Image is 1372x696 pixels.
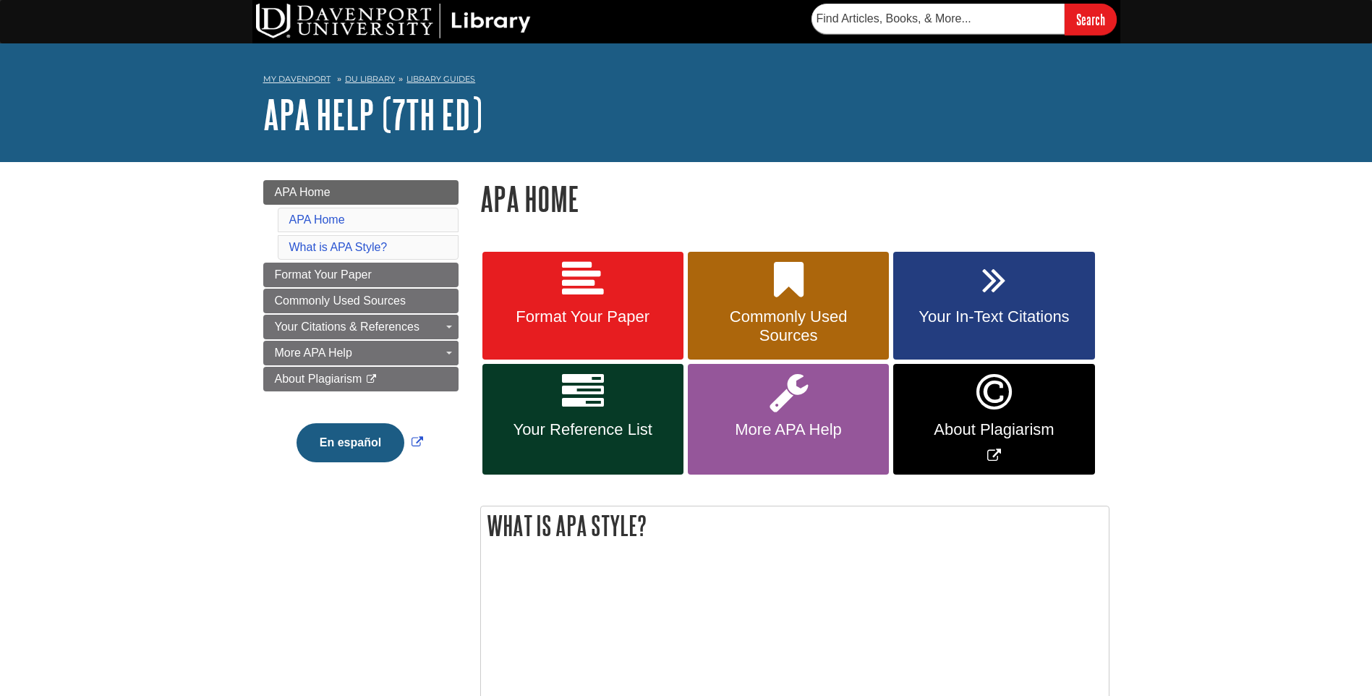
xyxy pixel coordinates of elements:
a: Commonly Used Sources [263,289,459,313]
a: Your In-Text Citations [893,252,1094,360]
button: En español [297,423,404,462]
a: What is APA Style? [289,241,388,253]
img: DU Library [256,4,531,38]
a: More APA Help [688,364,889,475]
a: Link opens in new window [893,364,1094,475]
input: Find Articles, Books, & More... [811,4,1065,34]
a: Your Reference List [482,364,683,475]
a: My Davenport [263,73,331,85]
a: APA Home [263,180,459,205]
a: Link opens in new window [293,436,427,449]
span: About Plagiarism [904,420,1083,439]
h1: APA Home [480,180,1109,217]
span: Format Your Paper [493,307,673,326]
i: This link opens in a new window [365,375,378,384]
a: APA Home [289,213,345,226]
a: DU Library [345,74,395,84]
span: More APA Help [275,347,352,359]
nav: breadcrumb [263,69,1109,93]
input: Search [1065,4,1117,35]
a: Format Your Paper [482,252,683,360]
span: Your Citations & References [275,321,419,333]
span: Your In-Text Citations [904,307,1083,326]
a: Your Citations & References [263,315,459,339]
span: APA Home [275,186,331,198]
h2: What is APA Style? [481,506,1109,545]
span: Format Your Paper [275,268,372,281]
span: More APA Help [699,420,878,439]
span: About Plagiarism [275,373,362,385]
a: Commonly Used Sources [688,252,889,360]
a: APA Help (7th Ed) [263,92,482,137]
a: About Plagiarism [263,367,459,391]
span: Commonly Used Sources [699,307,878,345]
span: Commonly Used Sources [275,294,406,307]
a: Format Your Paper [263,263,459,287]
span: Your Reference List [493,420,673,439]
div: Guide Page Menu [263,180,459,487]
a: More APA Help [263,341,459,365]
a: Library Guides [406,74,475,84]
form: Searches DU Library's articles, books, and more [811,4,1117,35]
